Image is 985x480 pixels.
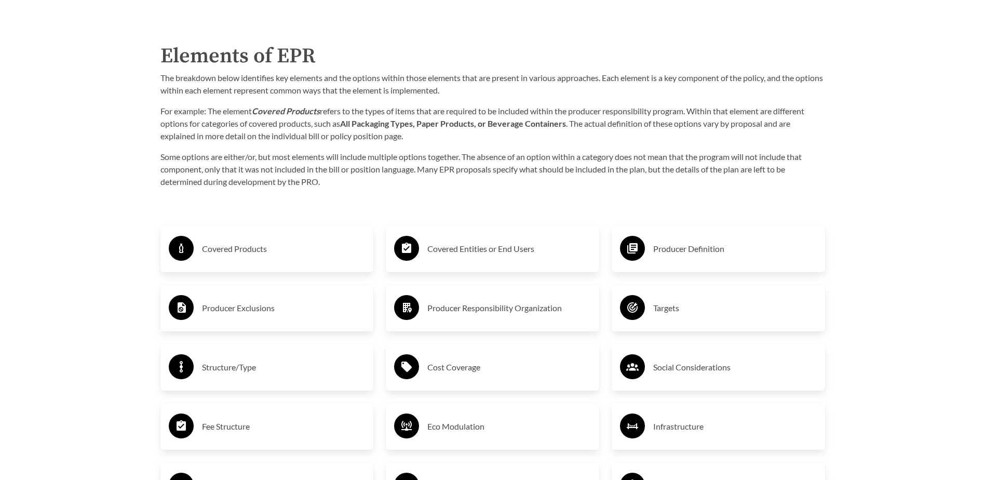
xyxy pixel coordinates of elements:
[202,418,366,435] h3: Fee Structure
[202,241,366,257] h3: Covered Products
[427,300,591,316] h3: Producer Responsibility Organization
[340,118,566,128] strong: All Packaging Types, Paper Products, or Beverage Containers
[160,105,825,142] p: For example: The element refers to the types of items that are required to be included within the...
[160,41,825,72] h2: Elements of EPR
[427,241,591,257] h3: Covered Entities or End Users
[653,241,817,257] h3: Producer Definition
[427,359,591,376] h3: Cost Coverage
[653,359,817,376] h3: Social Considerations
[160,151,825,188] p: Some options are either/or, but most elements will include multiple options together. The absence...
[202,300,366,316] h3: Producer Exclusions
[202,359,366,376] h3: Structure/Type
[427,418,591,435] h3: Eco Modulation
[252,106,320,116] strong: Covered Products
[160,72,825,97] p: The breakdown below identifies key elements and the options within those elements that are presen...
[653,418,817,435] h3: Infrastructure
[653,300,817,316] h3: Targets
